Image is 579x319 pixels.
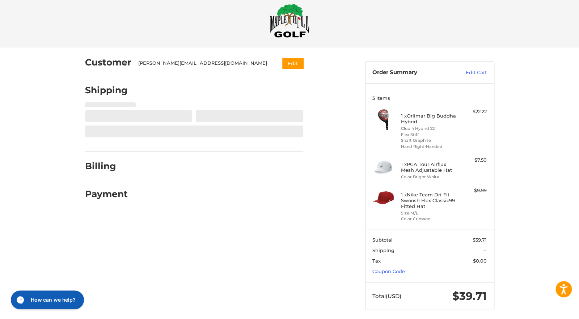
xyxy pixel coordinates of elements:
span: -- [483,247,487,253]
h3: Order Summary [372,69,450,76]
h2: Billing [85,161,127,172]
li: Flex Stiff [401,132,456,138]
span: $0.00 [473,258,487,264]
li: Color Crimson [401,216,456,222]
span: Tax [372,258,381,264]
h4: 1 x PGA Tour Airflux Mesh Adjustable Hat [401,161,456,173]
div: [PERSON_NAME][EMAIL_ADDRESS][DOMAIN_NAME] [138,60,268,67]
a: Edit Cart [450,69,487,76]
h2: Payment [85,188,128,200]
div: $22.22 [458,108,487,115]
li: Shaft Graphite [401,137,456,144]
h4: 1 x Nike Team Dri-Fit Swoosh Flex Classic99 Fitted Hat [401,192,456,209]
span: Total (USD) [372,293,401,299]
iframe: Gorgias live chat messenger [7,288,86,312]
li: Color Bright White [401,174,456,180]
h4: 1 x Orlimar Big Buddha Hybrid [401,113,456,125]
li: Club 4 Hybrid 22° [401,126,456,132]
div: $9.99 [458,187,487,194]
h2: Shipping [85,85,128,96]
button: Edit [282,58,303,68]
div: $7.50 [458,157,487,164]
span: Shipping [372,247,394,253]
a: Coupon Code [372,268,405,274]
span: $39.71 [473,237,487,243]
h3: 3 Items [372,95,487,101]
li: Hand Right-Handed [401,144,456,150]
img: Maple Hill Golf [270,4,309,38]
li: Size M/L [401,210,456,216]
span: Subtotal [372,237,393,243]
h2: Customer [85,57,131,68]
